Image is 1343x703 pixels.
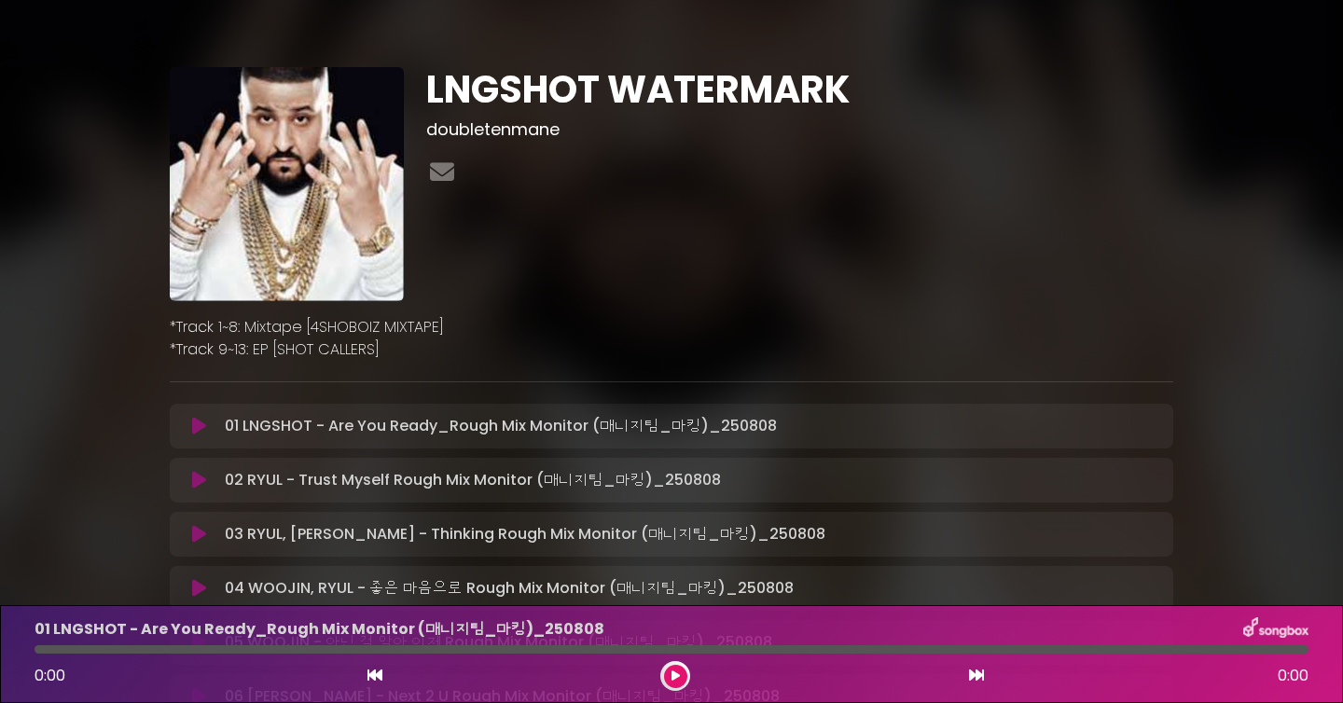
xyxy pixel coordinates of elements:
p: *Track 9~13: EP [SHOT CALLERS] [170,338,1173,361]
p: 03 RYUL, [PERSON_NAME] - Thinking Rough Mix Monitor (매니지팀_마킹)_250808 [225,523,825,545]
img: songbox-logo-white.png [1243,617,1308,641]
p: 02 RYUL - Trust Myself Rough Mix Monitor (매니지팀_마킹)_250808 [225,469,721,491]
span: 0:00 [1278,665,1308,687]
p: *Track 1~8: Mixtape [4SHOBOIZ MIXTAPE] [170,316,1173,338]
h3: doubletenmane [426,119,1173,140]
p: 04 WOOJIN, RYUL - 좋은 마음으로 Rough Mix Monitor (매니지팀_마킹)_250808 [225,577,794,600]
span: 0:00 [35,665,65,686]
img: NkONmQqGQfeht5SWBIpg [170,67,404,301]
p: 01 LNGSHOT - Are You Ready_Rough Mix Monitor (매니지팀_마킹)_250808 [225,415,777,437]
h1: LNGSHOT WATERMARK [426,67,1173,112]
p: 01 LNGSHOT - Are You Ready_Rough Mix Monitor (매니지팀_마킹)_250808 [35,618,604,641]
